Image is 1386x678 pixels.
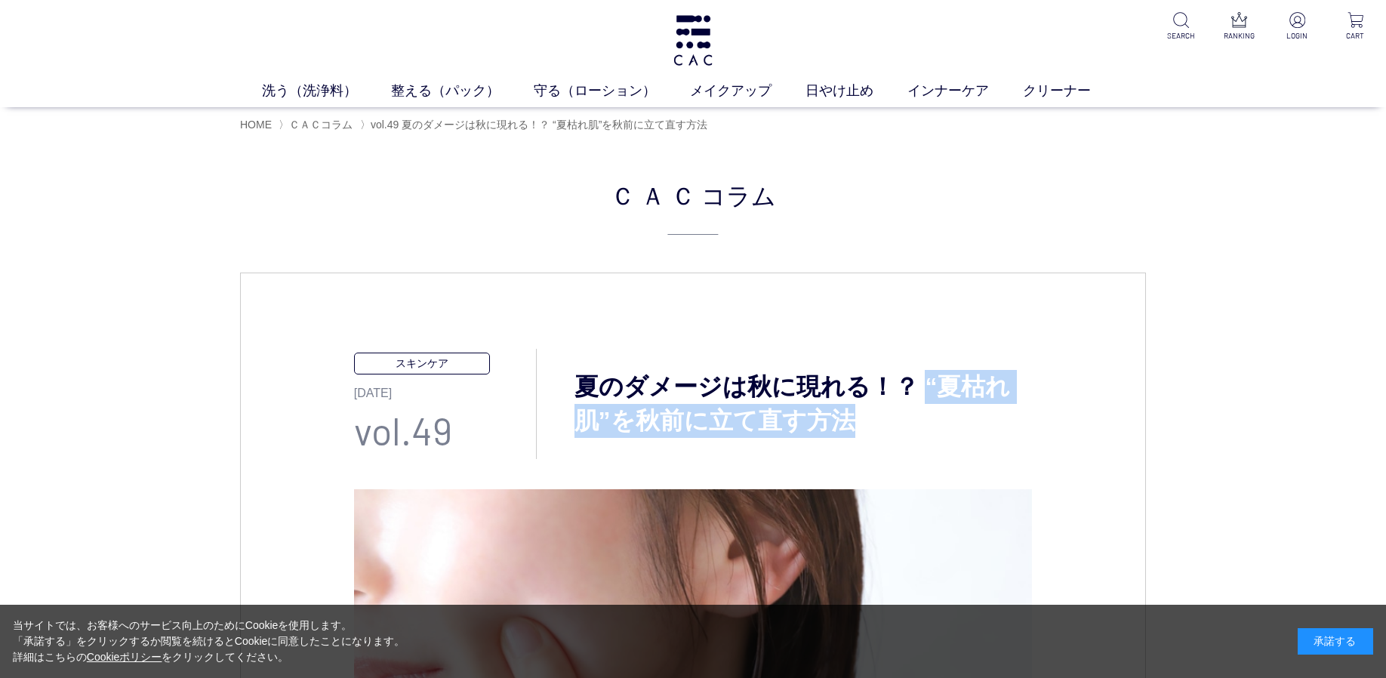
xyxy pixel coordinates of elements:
p: vol.49 [354,402,537,459]
p: スキンケア [354,353,490,374]
p: LOGIN [1279,30,1316,42]
a: CART [1337,12,1374,42]
a: LOGIN [1279,12,1316,42]
a: RANKING [1221,12,1258,42]
li: 〉 [360,118,711,132]
a: 整える（パック） [391,81,534,101]
a: ＣＡＣコラム [289,119,353,131]
a: インナーケア [907,81,1023,101]
span: vol.49 夏のダメージは秋に現れる！？ “夏枯れ肌”を秋前に立て直す方法 [371,119,707,131]
img: logo [671,15,716,66]
a: HOME [240,119,272,131]
a: SEARCH [1163,12,1200,42]
h3: 夏のダメージは秋に現れる！？ “夏枯れ肌”を秋前に立て直す方法 [537,370,1032,438]
li: 〉 [279,118,356,132]
p: [DATE] [354,374,537,402]
a: クリーナー [1023,81,1125,101]
a: 洗う（洗浄料） [262,81,391,101]
div: 当サイトでは、お客様へのサービス向上のためにCookieを使用します。 「承諾する」をクリックするか閲覧を続けるとCookieに同意したことになります。 詳細はこちらの をクリックしてください。 [13,618,405,665]
p: RANKING [1221,30,1258,42]
h2: ＣＡＣ [240,177,1146,235]
span: コラム [701,177,776,213]
a: 守る（ローション） [534,81,690,101]
p: SEARCH [1163,30,1200,42]
div: 承諾する [1298,628,1373,655]
a: 日やけ止め [805,81,907,101]
a: メイクアップ [690,81,805,101]
p: CART [1337,30,1374,42]
a: Cookieポリシー [87,651,162,663]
